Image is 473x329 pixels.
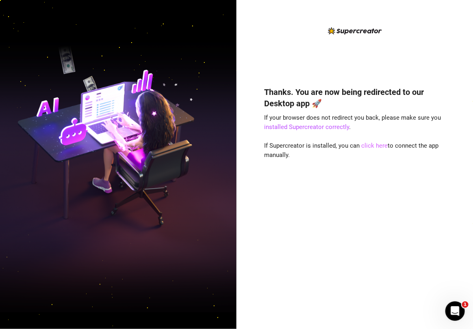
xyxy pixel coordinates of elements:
span: 1 [462,301,469,308]
span: If your browser does not redirect you back, please make sure you . [264,114,441,131]
iframe: Intercom live chat [445,301,465,321]
span: If Supercreator is installed, you can to connect the app manually. [264,142,438,159]
img: logo-BBDzfeDw.svg [328,27,382,34]
a: installed Supercreator correctly [264,123,349,131]
a: click here [361,142,388,149]
h4: Thanks. You are now being redirected to our Desktop app 🚀 [264,86,445,109]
